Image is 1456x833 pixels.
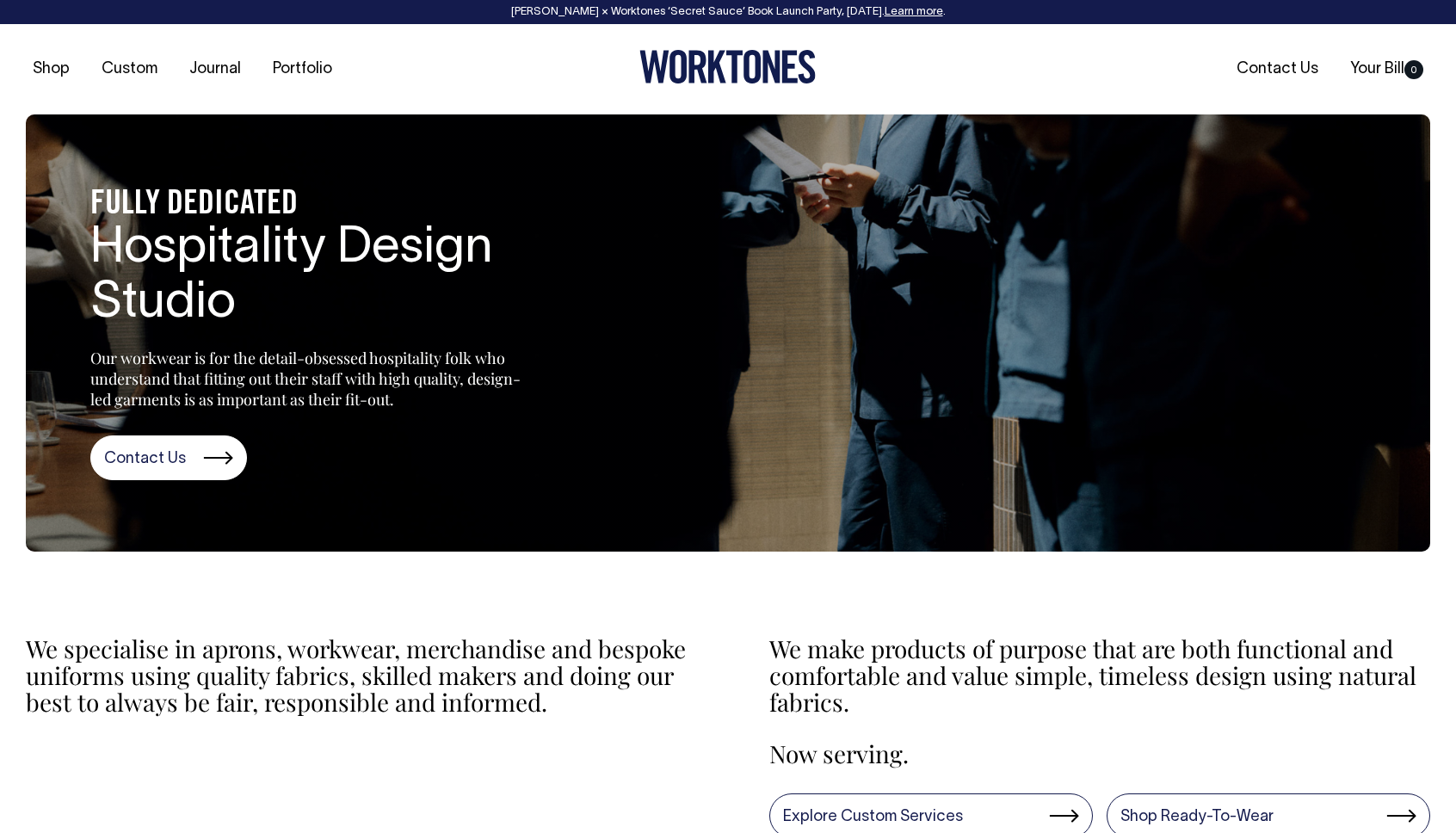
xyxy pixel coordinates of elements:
[266,55,339,83] a: Portfolio
[95,55,164,83] a: Custom
[90,435,247,480] a: Contact Us
[90,187,607,223] h4: FULLY DEDICATED
[182,55,248,83] a: Journal
[26,55,77,83] a: Shop
[90,348,521,410] p: Our workwear is for the detail-obsessed hospitality folk who understand that fitting out their st...
[769,741,1431,768] p: Now serving.
[17,6,1439,18] div: [PERSON_NAME] × Worktones ‘Secret Sauce’ Book Launch Party, [DATE]. .
[1230,55,1325,83] a: Contact Us
[1343,55,1430,83] a: Your Bill0
[1404,60,1423,79] span: 0
[26,636,688,715] p: We specialise in aprons, workwear, merchandise and bespoke uniforms using quality fabrics, skille...
[90,222,607,332] h2: Hospitality Design Studio
[885,7,943,17] a: Learn more
[769,636,1431,715] p: We make products of purpose that are both functional and comfortable and value simple, timeless d...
